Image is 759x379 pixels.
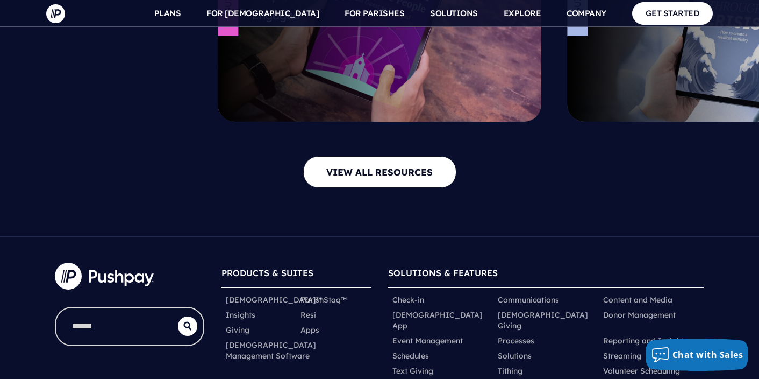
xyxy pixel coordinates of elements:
a: Insights [226,310,255,320]
h6: PRODUCTS & SUITES [221,263,371,288]
span: Chat with Sales [672,349,743,361]
a: Text Giving [392,366,433,376]
a: Processes [498,335,534,346]
a: Streaming [603,350,641,361]
a: Donor Management [603,310,676,320]
a: Reporting and Insights [603,335,688,346]
a: [DEMOGRAPHIC_DATA] Management Software [226,340,316,361]
a: Event Management [392,335,463,346]
a: [DEMOGRAPHIC_DATA]™ [226,294,322,305]
a: [DEMOGRAPHIC_DATA] Giving [498,310,595,331]
a: Content and Media [603,294,672,305]
a: GET STARTED [632,2,713,24]
a: Resi [300,310,316,320]
a: Volunteer Scheduling [603,366,680,376]
a: Solutions [498,350,532,361]
a: Communications [498,294,559,305]
a: Tithing [498,366,522,376]
a: [DEMOGRAPHIC_DATA] App [392,310,489,331]
a: Giving [226,325,249,335]
a: VIEW ALL RESOURCES [303,156,456,188]
h6: SOLUTIONS & FEATURES [388,263,704,288]
a: ParishStaq™ [300,294,347,305]
a: Check-in [392,294,424,305]
a: Apps [300,325,319,335]
button: Chat with Sales [646,339,749,371]
a: Schedules [392,350,429,361]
